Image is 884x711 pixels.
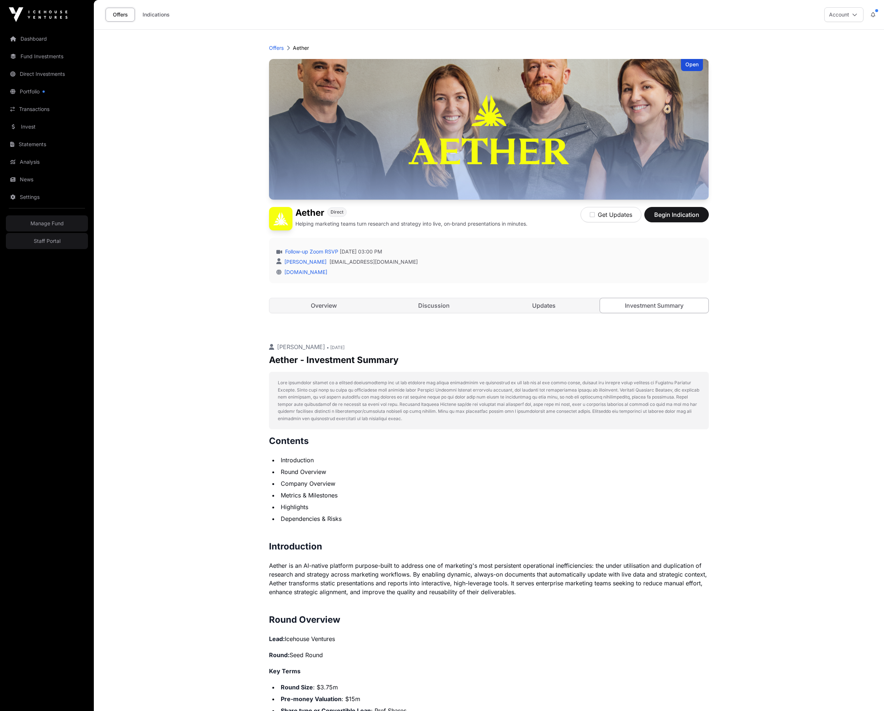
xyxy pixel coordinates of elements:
[600,298,709,313] a: Investment Summary
[269,635,285,643] strong: Lead:
[284,248,338,255] a: Follow-up Zoom RSVP
[6,189,88,205] a: Settings
[269,59,709,200] img: Aether
[331,209,343,215] span: Direct
[6,84,88,100] a: Portfolio
[278,379,700,422] p: Lore ipsumdolor sitamet co a elitsed doeiusmodtemp inc ut lab etdolore mag aliqua enimadminim ve ...
[6,154,88,170] a: Analysis
[269,561,709,596] p: Aether is an AI-native platform purpose-built to address one of marketing's most persistent opera...
[295,207,324,219] h1: Aether
[6,31,88,47] a: Dashboard
[295,220,527,227] p: Helping marketing teams turn research and strategy into live, on-brand presentations in minutes.
[6,233,88,249] a: Staff Portal
[269,298,708,313] nav: Tabs
[269,435,709,447] h2: Contents
[327,345,345,350] span: • [DATE]
[281,684,313,691] strong: Round Size
[6,136,88,152] a: Statements
[269,541,709,552] h2: Introduction
[6,66,88,82] a: Direct Investments
[6,215,88,232] a: Manage Fund
[283,259,327,265] a: [PERSON_NAME]
[269,614,709,626] h2: Round Overview
[281,269,327,275] a: [DOMAIN_NAME]
[824,7,863,22] button: Account
[6,48,88,64] a: Fund Investments
[6,171,88,188] a: News
[106,8,135,22] a: Offers
[279,479,709,488] li: Company Overview
[269,44,284,52] a: Offers
[279,514,709,523] li: Dependencies & Risks
[681,59,703,71] div: Open
[279,456,709,464] li: Introduction
[279,491,709,500] li: Metrics & Milestones
[281,695,342,703] strong: Pre-money Valuation
[581,207,641,222] button: Get Updates
[269,207,292,230] img: Aether
[644,214,709,222] a: Begin Indication
[269,342,709,351] p: [PERSON_NAME]
[269,634,709,643] p: Icehouse Ventures
[490,298,598,313] a: Updates
[269,354,709,366] p: Aether - Investment Summary
[138,8,174,22] a: Indications
[269,651,709,659] p: Seed Round
[380,298,489,313] a: Discussion
[269,298,378,313] a: Overview
[293,44,309,52] p: Aether
[653,210,700,219] span: Begin Indication
[9,7,67,22] img: Icehouse Ventures Logo
[269,667,301,675] strong: Key Terms
[269,651,290,659] strong: Round:
[329,258,418,266] a: [EMAIL_ADDRESS][DOMAIN_NAME]
[279,695,709,703] li: : $15m
[279,467,709,476] li: Round Overview
[644,207,709,222] button: Begin Indication
[340,248,382,255] span: [DATE] 03:00 PM
[279,683,709,692] li: : $3.75m
[279,503,709,511] li: Highlights
[6,101,88,117] a: Transactions
[6,119,88,135] a: Invest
